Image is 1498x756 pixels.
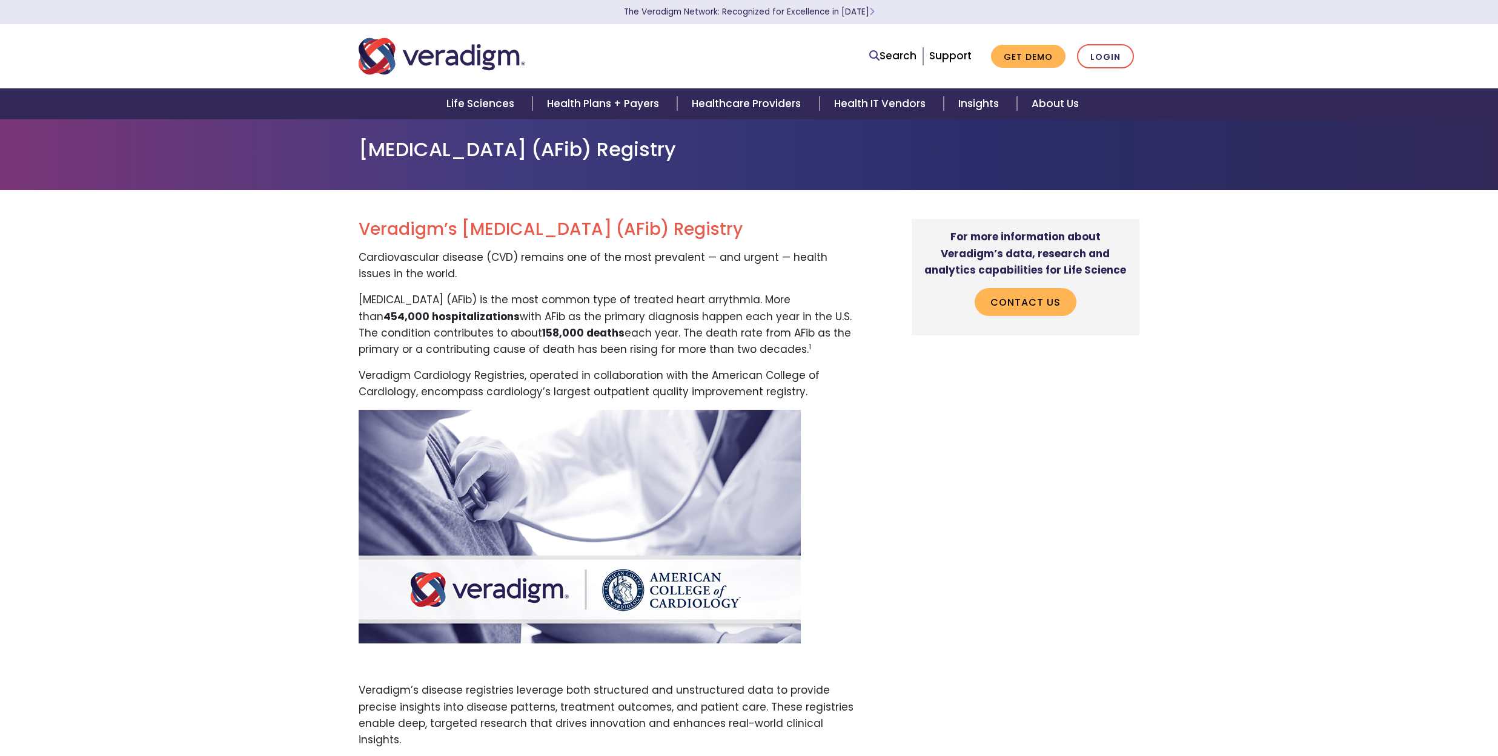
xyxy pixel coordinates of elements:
[869,6,875,18] span: Learn More
[924,229,1126,277] strong: For more information about Veradigm’s data, research and analytics capabilities for Life Science
[542,326,625,340] strong: 158,000 deaths
[677,88,819,119] a: Healthcare Providers
[359,249,853,282] p: Cardiovascular disease (CVD) remains one of the most prevalent — and urgent — health issues in th...
[359,410,801,643] img: Doctor using a sethoscope on patient's chest with Veradigm and American College of Cardiology log...
[383,309,520,324] strong: 454,000 hospitalizations
[624,6,875,18] a: The Veradigm Network: Recognized for Excellence in [DATE]Learn More
[809,341,811,352] sup: 1
[359,219,853,240] h2: Veradigm’s [MEDICAL_DATA] (AFib) Registry
[975,288,1076,316] a: Contact Us
[1017,88,1093,119] a: About Us
[1077,44,1134,69] a: Login
[869,48,916,64] a: Search
[359,138,1140,161] h1: [MEDICAL_DATA] (AFib) Registry
[944,88,1017,119] a: Insights
[359,292,853,358] p: [MEDICAL_DATA] (AFib) is the most common type of treated heart arrythmia. More than with AFib as ...
[359,682,853,748] p: Veradigm’s disease registries leverage both structured and unstructured data to provide precise i...
[432,88,532,119] a: Life Sciences
[820,88,944,119] a: Health IT Vendors
[532,88,677,119] a: Health Plans + Payers
[991,45,1066,68] a: Get Demo
[929,48,972,63] a: Support
[359,367,853,400] p: Veradigm Cardiology Registries, operated in collaboration with the American College of Cardiology...
[359,36,525,76] img: Veradigm logo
